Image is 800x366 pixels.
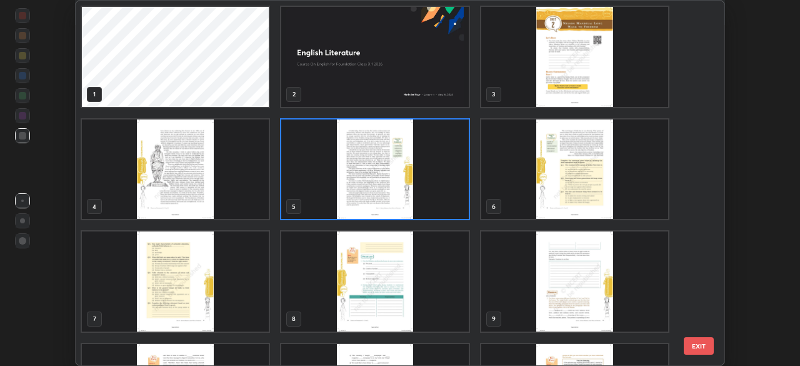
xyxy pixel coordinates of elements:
[481,7,668,107] img: 1756616897JD20AP.pdf
[281,119,468,220] img: 1756616897JD20AP.pdf
[82,231,269,332] img: 1756616897JD20AP.pdf
[82,119,269,220] img: 1756616897JD20AP.pdf
[281,7,468,107] img: 3e63531a-8628-11f0-9008-3aecb0ac43f8.jpg
[481,119,668,220] img: 1756616897JD20AP.pdf
[481,231,668,332] img: 1756616897JD20AP.pdf
[281,231,468,332] img: 1756616897JD20AP.pdf
[76,1,702,365] div: grid
[684,337,714,355] button: EXIT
